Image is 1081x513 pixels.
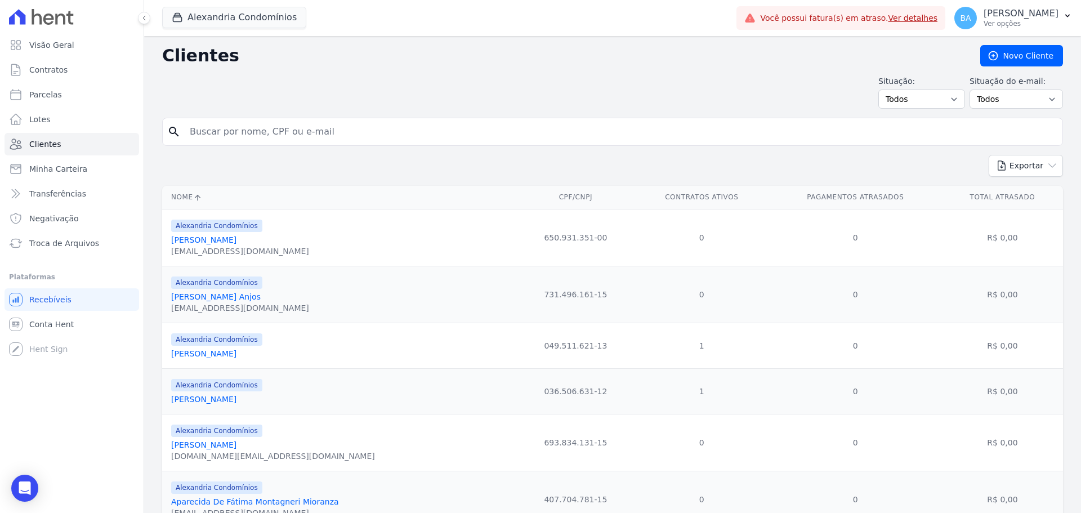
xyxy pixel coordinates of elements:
[942,266,1063,323] td: R$ 0,00
[29,238,99,249] span: Troca de Arquivos
[171,235,236,244] a: [PERSON_NAME]
[171,292,261,301] a: [PERSON_NAME] Anjos
[942,209,1063,266] td: R$ 0,00
[5,108,139,131] a: Lotes
[769,209,942,266] td: 0
[517,266,635,323] td: 731.496.161-15
[5,158,139,180] a: Minha Carteira
[171,220,262,232] span: Alexandria Condomínios
[769,186,942,209] th: Pagamentos Atrasados
[29,64,68,75] span: Contratos
[5,288,139,311] a: Recebíveis
[961,14,971,22] span: BA
[635,368,769,414] td: 1
[29,39,74,51] span: Visão Geral
[29,213,79,224] span: Negativação
[517,186,635,209] th: CPF/CNPJ
[5,207,139,230] a: Negativação
[888,14,938,23] a: Ver detalhes
[517,368,635,414] td: 036.506.631-12
[171,333,262,346] span: Alexandria Condomínios
[878,75,965,87] label: Situação:
[171,440,236,449] a: [PERSON_NAME]
[970,75,1063,87] label: Situação do e-mail:
[29,319,74,330] span: Conta Hent
[942,323,1063,368] td: R$ 0,00
[171,246,309,257] div: [EMAIL_ADDRESS][DOMAIN_NAME]
[945,2,1081,34] button: BA [PERSON_NAME] Ver opções
[984,8,1058,19] p: [PERSON_NAME]
[635,186,769,209] th: Contratos Ativos
[5,83,139,106] a: Parcelas
[5,34,139,56] a: Visão Geral
[984,19,1058,28] p: Ver opções
[769,323,942,368] td: 0
[29,188,86,199] span: Transferências
[517,323,635,368] td: 049.511.621-13
[171,497,339,506] a: Aparecida De Fátima Montagneri Mioranza
[942,186,1063,209] th: Total Atrasado
[517,209,635,266] td: 650.931.351-00
[183,121,1058,143] input: Buscar por nome, CPF ou e-mail
[760,12,937,24] span: Você possui fatura(s) em atraso.
[517,414,635,471] td: 693.834.131-15
[171,379,262,391] span: Alexandria Condomínios
[162,46,962,66] h2: Clientes
[942,414,1063,471] td: R$ 0,00
[162,7,306,28] button: Alexandria Condomínios
[635,323,769,368] td: 1
[171,481,262,494] span: Alexandria Condomínios
[5,182,139,205] a: Transferências
[29,139,61,150] span: Clientes
[171,425,262,437] span: Alexandria Condomínios
[942,368,1063,414] td: R$ 0,00
[769,414,942,471] td: 0
[29,89,62,100] span: Parcelas
[5,59,139,81] a: Contratos
[9,270,135,284] div: Plataformas
[769,368,942,414] td: 0
[5,232,139,255] a: Troca de Arquivos
[635,266,769,323] td: 0
[162,186,517,209] th: Nome
[171,450,375,462] div: [DOMAIN_NAME][EMAIL_ADDRESS][DOMAIN_NAME]
[171,302,309,314] div: [EMAIL_ADDRESS][DOMAIN_NAME]
[635,209,769,266] td: 0
[5,313,139,336] a: Conta Hent
[29,294,72,305] span: Recebíveis
[980,45,1063,66] a: Novo Cliente
[769,266,942,323] td: 0
[167,125,181,139] i: search
[989,155,1063,177] button: Exportar
[171,395,236,404] a: [PERSON_NAME]
[29,114,51,125] span: Lotes
[171,276,262,289] span: Alexandria Condomínios
[29,163,87,175] span: Minha Carteira
[11,475,38,502] div: Open Intercom Messenger
[635,414,769,471] td: 0
[171,349,236,358] a: [PERSON_NAME]
[5,133,139,155] a: Clientes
